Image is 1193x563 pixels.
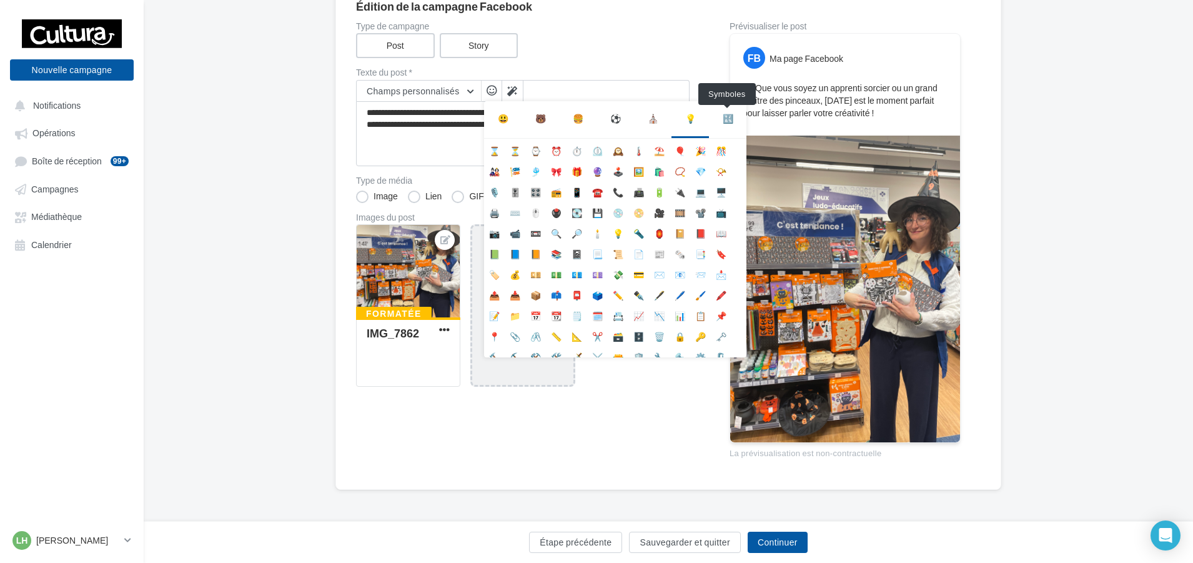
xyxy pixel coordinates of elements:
[484,324,505,345] li: 📍
[730,443,961,459] div: La prévisualisation est non-contractuelle
[711,242,731,262] li: 🔖
[648,111,658,126] div: ⛪
[367,86,460,96] span: Champs personnalisés
[587,324,608,345] li: ✂️
[484,159,505,180] li: 🎎
[484,262,505,283] li: 🏷️
[7,233,136,256] a: Calendrier
[649,242,670,262] li: 📰
[608,180,628,201] li: 📞
[743,47,765,69] div: FB
[670,159,690,180] li: 📿
[690,242,711,262] li: 📑
[608,283,628,304] li: ✏️
[356,1,981,12] div: Édition de la campagne Facebook
[649,159,670,180] li: 🛍️
[408,191,442,203] label: Lien
[690,304,711,324] li: 📋
[690,324,711,345] li: 🔑
[670,221,690,242] li: 📔
[525,324,546,345] li: 🖇️
[546,345,567,366] li: 🛠️
[7,205,136,227] a: Médiathèque
[546,262,567,283] li: 💵
[628,242,649,262] li: 📄
[711,262,731,283] li: 📩
[32,156,102,166] span: Boîte de réception
[649,262,670,283] li: ✉️
[723,111,733,126] div: 🔣
[356,22,690,31] label: Type de campagne
[31,184,79,194] span: Campagnes
[670,139,690,159] li: 🎈
[711,201,731,221] li: 📺
[649,221,670,242] li: 🏮
[670,324,690,345] li: 🔒
[628,262,649,283] li: 💳
[587,221,608,242] li: 🕯️
[628,221,649,242] li: 🔦
[730,22,961,31] div: Prévisualiser le post
[546,201,567,221] li: 🖲️
[748,532,808,553] button: Continuer
[587,242,608,262] li: 📃
[505,139,525,159] li: ⏳
[690,180,711,201] li: 💻
[484,201,505,221] li: 🖨️
[670,201,690,221] li: 🎞️
[484,304,505,324] li: 📝
[608,139,628,159] li: 🕰️
[649,345,670,366] li: 🔧
[36,534,119,547] p: [PERSON_NAME]
[628,201,649,221] li: 📀
[525,304,546,324] li: 📅
[546,324,567,345] li: 📏
[525,242,546,262] li: 📙
[525,159,546,180] li: 🎐
[567,221,587,242] li: 🔎
[567,324,587,345] li: 📐
[670,304,690,324] li: 📊
[356,213,690,222] div: Images du post
[505,262,525,283] li: 💰
[608,242,628,262] li: 📜
[685,111,696,126] div: 💡
[629,532,740,553] button: Sauvegarder et quitter
[440,33,518,58] label: Story
[31,212,82,222] span: Médiathèque
[587,159,608,180] li: 🔮
[628,159,649,180] li: 🖼️
[587,345,608,366] li: ⚔️
[356,68,690,77] label: Texte du post *
[711,324,731,345] li: 🗝️
[356,176,690,185] label: Type de média
[587,139,608,159] li: ⏲️
[546,221,567,242] li: 🔍
[498,111,508,126] div: 😃
[690,221,711,242] li: 📕
[484,180,505,201] li: 🎙️
[567,139,587,159] li: ⏱️
[484,345,505,366] li: 🔨
[567,242,587,262] li: 📓
[587,283,608,304] li: 🗳️
[452,191,483,203] label: GIF
[356,33,435,58] label: Post
[670,262,690,283] li: 📧
[628,345,649,366] li: 🛡️
[546,283,567,304] li: 📫
[711,345,731,366] li: 🗜️
[567,262,587,283] li: 💶
[32,128,75,139] span: Opérations
[670,242,690,262] li: 🗞️
[690,262,711,283] li: 📨
[111,156,129,166] div: 99+
[7,121,136,144] a: Opérations
[649,201,670,221] li: 🎥
[7,94,131,116] button: Notifications
[10,59,134,81] button: Nouvelle campagne
[7,177,136,200] a: Campagnes
[546,180,567,201] li: 📻
[546,139,567,159] li: ⏰
[505,324,525,345] li: 📎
